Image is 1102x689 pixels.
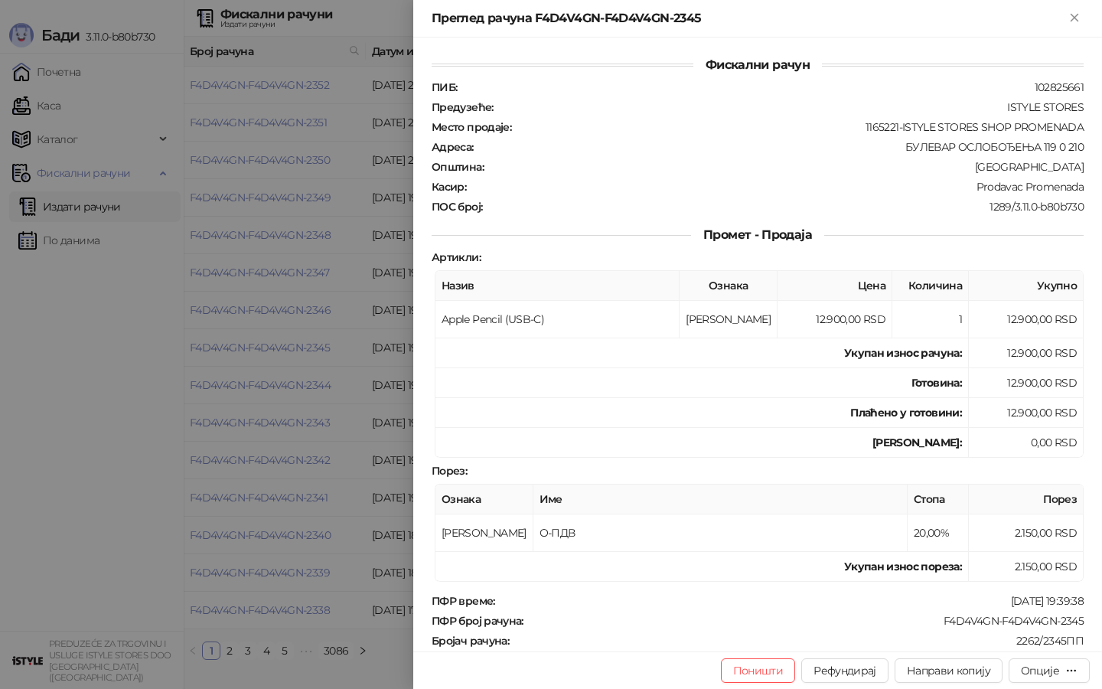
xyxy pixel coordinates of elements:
[892,301,969,338] td: 1
[432,160,484,174] strong: Општина :
[435,514,533,552] td: [PERSON_NAME]
[432,594,495,608] strong: ПФР време :
[778,271,892,301] th: Цена
[432,180,466,194] strong: Касир :
[801,658,888,683] button: Рефундирај
[432,9,1065,28] div: Преглед рачуна F4D4V4GN-F4D4V4GN-2345
[1065,9,1084,28] button: Close
[778,301,892,338] td: 12.900,00 RSD
[969,552,1084,582] td: 2.150,00 RSD
[435,271,680,301] th: Назив
[525,614,1085,628] div: F4D4V4GN-F4D4V4GN-2345
[680,301,778,338] td: [PERSON_NAME]
[969,301,1084,338] td: 12.900,00 RSD
[1021,664,1059,678] div: Опције
[908,485,969,514] th: Стопа
[844,346,962,360] strong: Укупан износ рачуна :
[484,200,1085,214] div: 1289/3.11.0-b80b730
[510,634,1085,648] div: 2262/2345ПП
[969,271,1084,301] th: Укупно
[432,140,474,154] strong: Адреса :
[892,271,969,301] th: Количина
[969,338,1084,368] td: 12.900,00 RSD
[485,160,1085,174] div: [GEOGRAPHIC_DATA]
[908,514,969,552] td: 20,00%
[969,514,1084,552] td: 2.150,00 RSD
[911,376,962,390] strong: Готовина :
[969,428,1084,458] td: 0,00 RSD
[432,100,494,114] strong: Предузеће :
[432,80,457,94] strong: ПИБ :
[969,398,1084,428] td: 12.900,00 RSD
[435,485,533,514] th: Ознака
[850,406,962,420] strong: Плаћено у готовини:
[432,634,509,648] strong: Бројач рачуна :
[872,436,962,449] strong: [PERSON_NAME]:
[497,594,1085,608] div: [DATE] 19:39:38
[432,250,481,264] strong: Артикли :
[432,464,467,478] strong: Порез :
[1009,658,1090,683] button: Опције
[969,368,1084,398] td: 12.900,00 RSD
[475,140,1085,154] div: БУЛЕВАР ОСЛОБОЂЕЊА 119 0 210
[907,664,990,678] span: Направи копију
[721,658,796,683] button: Поништи
[468,180,1085,194] div: Prodavac Promenada
[680,271,778,301] th: Ознака
[691,227,824,242] span: Промет - Продаја
[432,614,523,628] strong: ПФР број рачуна :
[435,301,680,338] td: Apple Pencil (USB-C)
[895,658,1003,683] button: Направи копију
[432,200,482,214] strong: ПОС број :
[432,120,511,134] strong: Место продаје :
[513,120,1085,134] div: 1165221-ISTYLE STORES SHOP PROMENADA
[458,80,1085,94] div: 102825661
[693,57,822,72] span: Фискални рачун
[495,100,1085,114] div: ISTYLE STORES
[844,560,962,573] strong: Укупан износ пореза:
[969,485,1084,514] th: Порез
[533,514,908,552] td: О-ПДВ
[533,485,908,514] th: Име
